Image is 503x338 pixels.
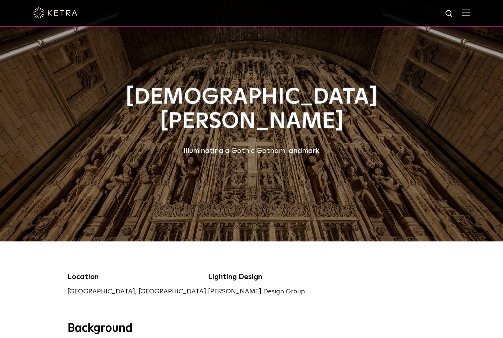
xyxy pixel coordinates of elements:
p: [GEOGRAPHIC_DATA], [GEOGRAPHIC_DATA] [67,286,206,297]
img: search icon [445,9,454,18]
a: [PERSON_NAME] Design Group [208,288,305,295]
img: Hamburger%20Nav.svg [462,9,470,16]
h3: Background [67,321,436,337]
h5: Lighting Design [208,271,305,283]
div: Illuminating a Gothic Gotham landmark [67,145,436,157]
h5: Location [67,271,206,283]
img: ketra-logo-2019-white [33,7,77,18]
h1: [DEMOGRAPHIC_DATA][PERSON_NAME] [67,85,436,134]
